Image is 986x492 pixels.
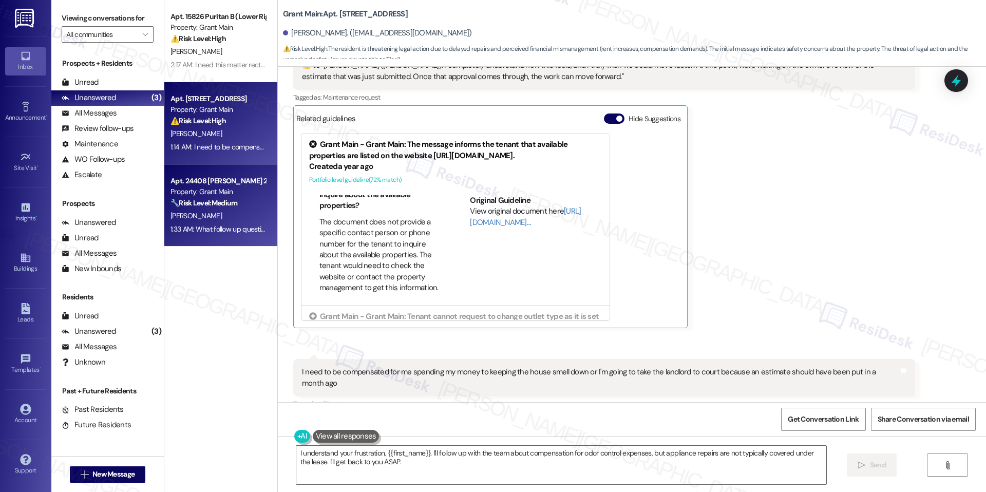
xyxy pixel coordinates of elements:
div: I need to be compensated for me spending my money to keeping the house smell down or I'm going to... [302,367,899,389]
textarea: I understand your frustration, {{first_name}}. I'll follow up with the team about compensation fo... [296,446,826,484]
div: Portfolio level guideline ( 72 % match) [309,175,602,185]
div: Past + Future Residents [51,386,164,396]
div: Created a year ago [309,161,602,172]
div: All Messages [62,248,117,259]
div: Tagged as: [293,90,915,105]
i:  [81,470,88,479]
i:  [944,461,952,469]
a: Insights • [5,199,46,226]
b: Grant Main: Apt. [STREET_ADDRESS] [283,9,408,20]
div: ​👍​ to " [PERSON_NAME] ([PERSON_NAME]): I completely understand how this feels, and I truly wish ... [302,60,899,82]
div: Review follow-ups [62,123,134,134]
strong: ⚠️ Risk Level: High [170,116,226,125]
div: Future Residents [62,420,131,430]
div: Residents [51,292,164,302]
div: Unanswered [62,326,116,337]
div: Property: Grant Main [170,104,266,115]
span: : The resident is threatening legal action due to delayed repairs and perceived financial mismana... [283,44,986,66]
a: Templates • [5,350,46,378]
span: • [35,213,37,220]
div: WO Follow-ups [62,154,125,165]
span: Send [870,460,886,470]
div: Property: Grant Main [170,22,266,33]
div: View original document here [470,206,602,228]
div: Maintenance [62,139,118,149]
div: All Messages [62,342,117,352]
div: Tagged as: [293,396,915,411]
div: Prospects + Residents [51,58,164,69]
div: Grant Main - Grant Main: The message informs the tenant that available properties are listed on t... [309,139,602,161]
div: Prospects [51,198,164,209]
div: Unread [62,77,99,88]
label: Hide Suggestions [629,113,680,124]
span: [PERSON_NAME] [170,211,222,220]
a: Buildings [5,249,46,277]
button: Send [847,453,897,477]
div: Apt. 24408 [PERSON_NAME] 2, 24408 [PERSON_NAME] 2 [170,176,266,186]
strong: 🔧 Risk Level: Medium [170,198,237,207]
input: All communities [66,26,137,43]
div: Property: Grant Main [170,186,266,197]
div: Unanswered [62,92,116,103]
div: Apt. [STREET_ADDRESS] [170,93,266,104]
div: Grant Main - Grant Main: Tenant cannot request to change outlet type as it is set by the owner an... [309,311,602,333]
i:  [142,30,148,39]
div: Unanswered [62,217,116,228]
div: New Inbounds [62,263,121,274]
div: 2:17 AM: I need this matter rectified asap this is not okay and I will not sit here for weeks wit... [170,60,482,69]
label: Viewing conversations for [62,10,154,26]
b: Original Guideline [470,195,530,205]
div: All Messages [62,108,117,119]
span: Dispute [323,400,344,408]
a: [URL][DOMAIN_NAME]… [470,206,581,227]
strong: ⚠️ Risk Level: High [170,34,226,43]
img: ResiDesk Logo [15,9,36,28]
button: New Message [70,466,146,483]
div: Escalate [62,169,102,180]
div: Related guidelines [296,113,356,128]
div: 1:33 AM: What follow up questions [170,224,272,234]
div: (3) [149,90,164,106]
span: [PERSON_NAME] [170,47,222,56]
span: Share Conversation via email [878,414,969,425]
div: 1:14 AM: I need to be compensated for me spending my money to keeping the house smell down or I'm... [170,142,754,152]
button: Share Conversation via email [871,408,976,431]
div: (3) [149,324,164,339]
div: [PERSON_NAME]. ([EMAIL_ADDRESS][DOMAIN_NAME]) [283,28,472,39]
span: Maintenance request [323,93,381,102]
div: Apt. 15826 Puritan B (Lower Right), 15818 [DEMOGRAPHIC_DATA] [170,11,266,22]
i:  [858,461,865,469]
div: Unread [62,233,99,243]
span: Get Conversation Link [788,414,859,425]
a: Leads [5,300,46,328]
span: • [46,112,47,120]
span: • [37,163,39,170]
a: Account [5,401,46,428]
strong: ⚠️ Risk Level: High [283,45,327,53]
div: Past Residents [62,404,124,415]
button: Get Conversation Link [781,408,865,431]
div: Unknown [62,357,105,368]
a: Inbox [5,47,46,75]
span: [PERSON_NAME] [170,129,222,138]
div: Unread [62,311,99,321]
li: The document does not provide a specific contact person or phone number for the tenant to inquire... [319,217,441,294]
a: Site Visit • [5,148,46,176]
a: Support [5,451,46,479]
span: New Message [92,469,135,480]
span: • [40,365,41,372]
